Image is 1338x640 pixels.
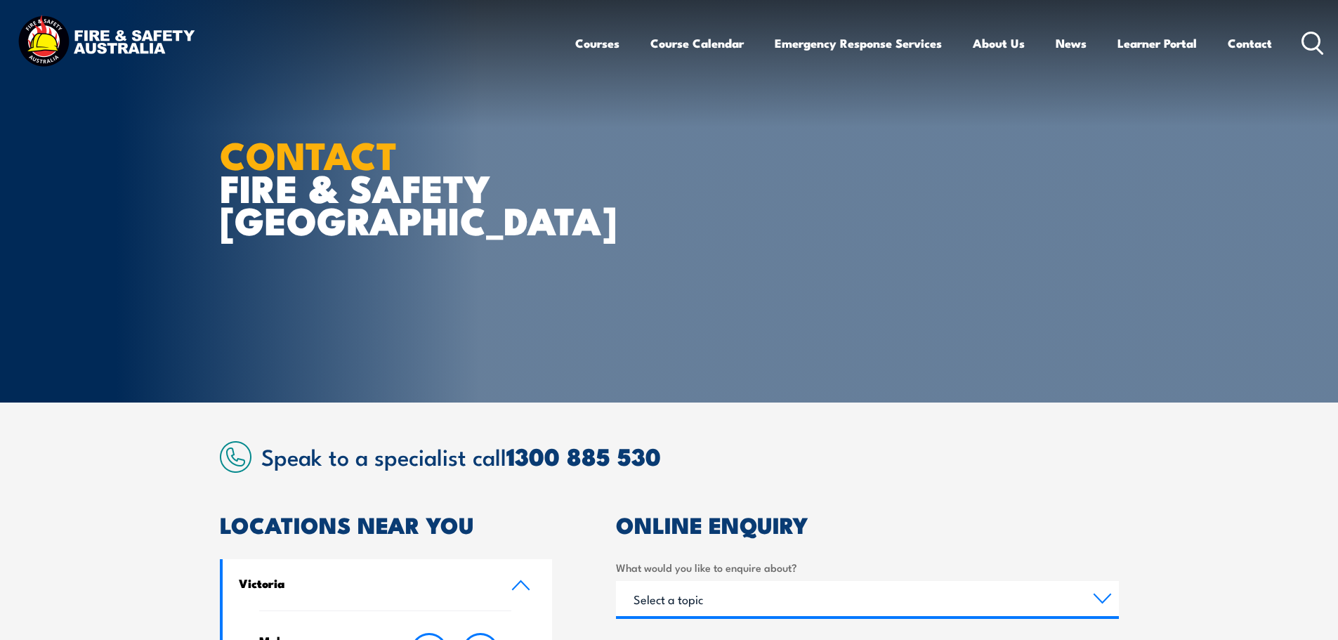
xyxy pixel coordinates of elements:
h4: Victoria [239,575,490,591]
a: Courses [575,25,619,62]
a: Course Calendar [650,25,744,62]
a: Victoria [223,559,553,610]
strong: CONTACT [220,124,398,183]
label: What would you like to enquire about? [616,559,1119,575]
a: About Us [973,25,1025,62]
a: Emergency Response Services [775,25,942,62]
h2: ONLINE ENQUIRY [616,514,1119,534]
a: 1300 885 530 [506,437,661,474]
a: News [1056,25,1087,62]
a: Learner Portal [1117,25,1197,62]
h2: Speak to a specialist call [261,443,1119,469]
h2: LOCATIONS NEAR YOU [220,514,553,534]
h1: FIRE & SAFETY [GEOGRAPHIC_DATA] [220,138,567,236]
a: Contact [1228,25,1272,62]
